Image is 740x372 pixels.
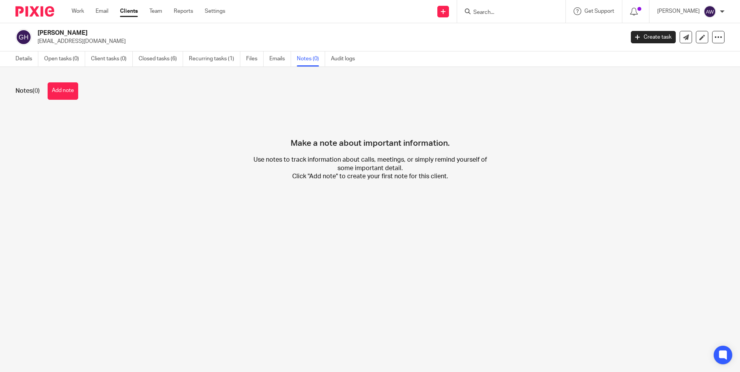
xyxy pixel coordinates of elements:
[246,51,264,67] a: Files
[291,111,450,148] h4: Make a note about important information.
[96,7,108,15] a: Email
[15,29,32,45] img: svg%3E
[15,87,40,95] h1: Notes
[269,51,291,67] a: Emails
[252,156,488,181] p: Use notes to track information about calls, meetings, or simply remind yourself of some important...
[174,7,193,15] a: Reports
[704,5,716,18] img: svg%3E
[15,51,38,67] a: Details
[15,6,54,17] img: Pixie
[189,51,240,67] a: Recurring tasks (1)
[120,7,138,15] a: Clients
[331,51,361,67] a: Audit logs
[297,51,325,67] a: Notes (0)
[584,9,614,14] span: Get Support
[38,29,503,37] h2: [PERSON_NAME]
[139,51,183,67] a: Closed tasks (6)
[72,7,84,15] a: Work
[38,38,619,45] p: [EMAIL_ADDRESS][DOMAIN_NAME]
[48,82,78,100] button: Add note
[91,51,133,67] a: Client tasks (0)
[149,7,162,15] a: Team
[44,51,85,67] a: Open tasks (0)
[631,31,676,43] a: Create task
[205,7,225,15] a: Settings
[33,88,40,94] span: (0)
[473,9,542,16] input: Search
[657,7,700,15] p: [PERSON_NAME]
